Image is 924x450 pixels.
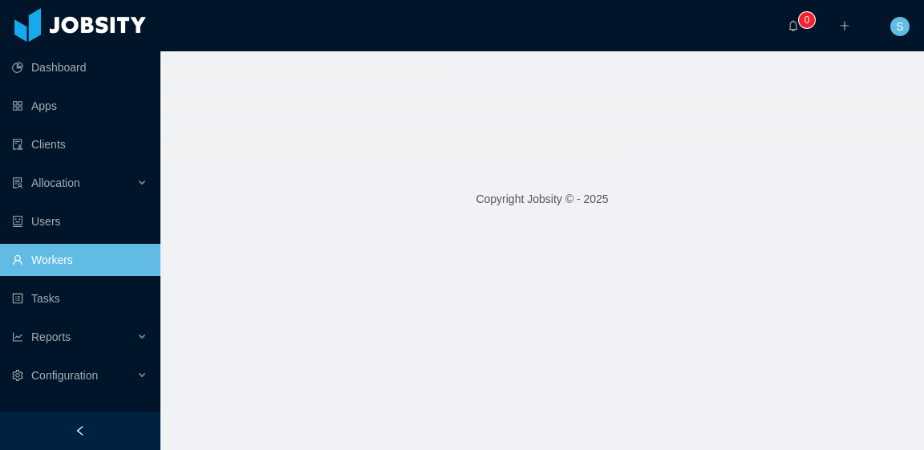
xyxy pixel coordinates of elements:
span: S [896,17,903,36]
a: icon: auditClients [12,128,148,160]
i: icon: plus [839,20,850,31]
span: Reports [31,330,71,343]
i: icon: setting [12,370,23,381]
i: icon: solution [12,177,23,189]
sup: 0 [799,12,815,28]
a: icon: pie-chartDashboard [12,51,148,83]
footer: Copyright Jobsity © - 2025 [160,172,924,227]
span: Configuration [31,369,98,382]
a: icon: profileTasks [12,282,148,314]
a: icon: robotUsers [12,205,148,237]
span: Allocation [31,176,80,189]
a: icon: appstoreApps [12,90,148,122]
i: icon: line-chart [12,331,23,343]
a: icon: userWorkers [12,244,148,276]
i: icon: bell [788,20,799,31]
